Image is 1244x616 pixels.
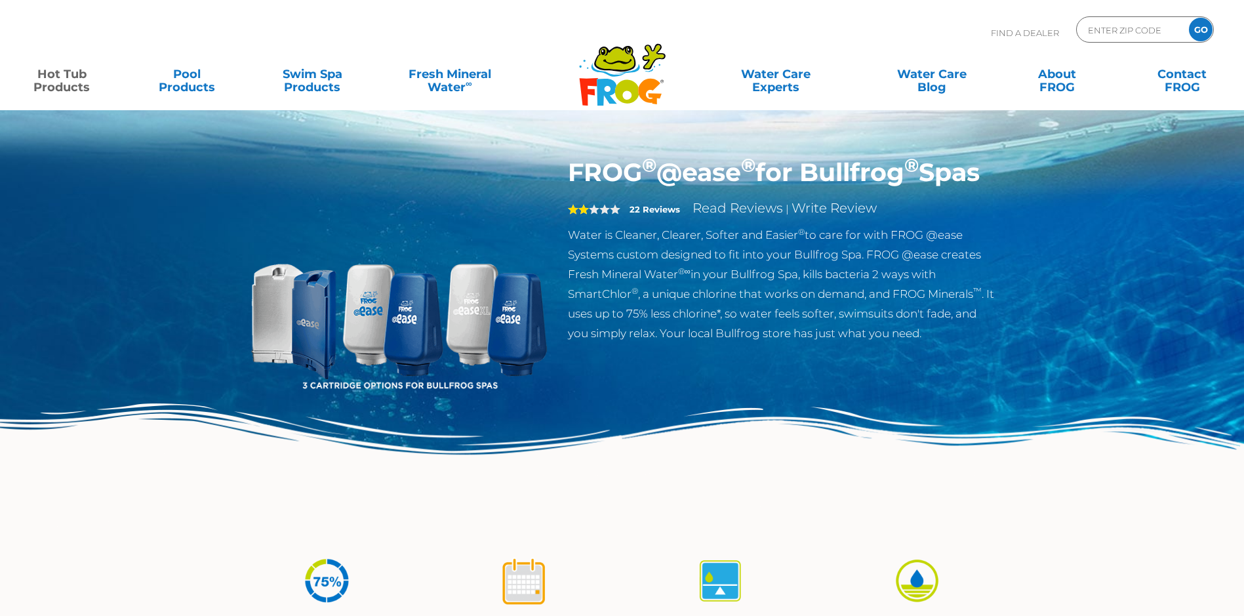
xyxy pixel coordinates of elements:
a: Water CareBlog [883,61,980,87]
sup: ∞ [466,78,472,89]
p: Water is Cleaner, Clearer, Softer and Easier to care for with FROG @ease Systems custom designed ... [568,225,996,343]
img: icon-atease-shock-once [499,556,548,606]
p: Find A Dealer [991,16,1059,49]
input: GO [1189,18,1213,41]
sup: ® [632,286,638,296]
strong: 22 Reviews [630,204,680,215]
a: Fresh MineralWater∞ [389,61,511,87]
h1: FROG @ease for Bullfrog Spas [568,157,996,188]
a: PoolProducts [138,61,236,87]
sup: ® [904,154,919,176]
sup: ® [798,227,805,237]
sup: ® [741,154,755,176]
sup: ®∞ [678,266,691,276]
img: icon-atease-self-regulates [696,556,745,606]
img: Frog Products Logo [572,26,673,106]
a: Swim SpaProducts [264,61,361,87]
a: ContactFROG [1133,61,1231,87]
span: 2 [568,204,589,215]
sup: ® [642,154,656,176]
img: bullfrog-product-hero.png [249,157,549,458]
span: | [786,203,789,215]
a: Read Reviews [692,200,783,216]
a: Write Review [792,200,877,216]
img: icon-atease-75percent-less [302,556,351,606]
sup: ™ [973,286,982,296]
a: Water CareExperts [697,61,855,87]
img: icon-atease-easy-on [893,556,942,606]
a: AboutFROG [1008,61,1106,87]
a: Hot TubProducts [13,61,111,87]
